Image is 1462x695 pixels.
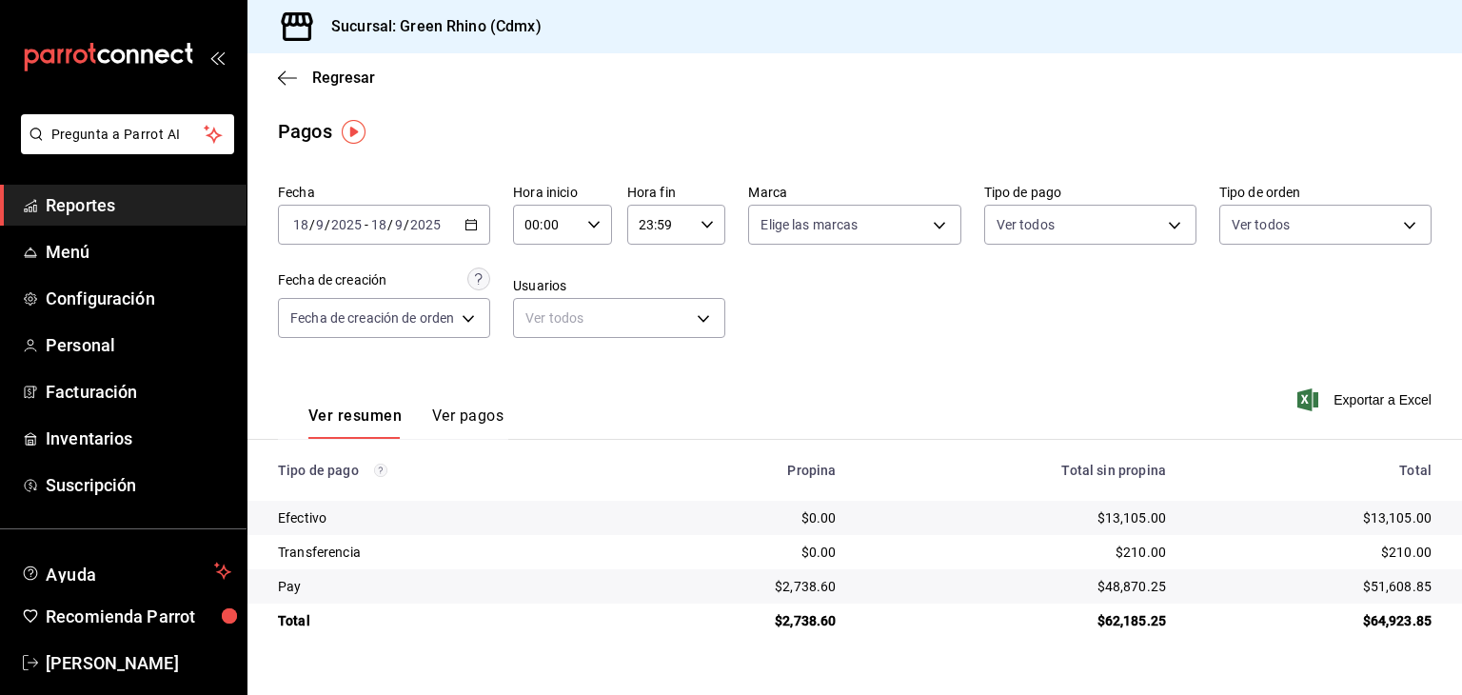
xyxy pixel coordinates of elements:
[642,611,837,630] div: $2,738.60
[312,69,375,87] span: Regresar
[308,407,402,439] button: Ver resumen
[866,577,1166,596] div: $48,870.25
[642,577,837,596] div: $2,738.60
[46,472,231,498] span: Suscripción
[748,186,960,199] label: Marca
[997,215,1055,234] span: Ver todos
[46,286,231,311] span: Configuración
[278,117,332,146] div: Pagos
[46,426,231,451] span: Inventarios
[1219,186,1432,199] label: Tipo de orden
[292,217,309,232] input: --
[1196,543,1432,562] div: $210.00
[1232,215,1290,234] span: Ver todos
[46,239,231,265] span: Menú
[984,186,1196,199] label: Tipo de pago
[370,217,387,232] input: --
[278,69,375,87] button: Regresar
[209,50,225,65] button: open_drawer_menu
[409,217,442,232] input: ----
[866,611,1166,630] div: $62,185.25
[51,125,205,145] span: Pregunta a Parrot AI
[513,279,725,292] label: Usuarios
[513,186,612,199] label: Hora inicio
[46,650,231,676] span: [PERSON_NAME]
[325,217,330,232] span: /
[642,463,837,478] div: Propina
[387,217,393,232] span: /
[342,120,365,144] img: Tooltip marker
[1196,577,1432,596] div: $51,608.85
[278,270,386,290] div: Fecha de creación
[1196,508,1432,527] div: $13,105.00
[21,114,234,154] button: Pregunta a Parrot AI
[278,463,612,478] div: Tipo de pago
[866,463,1166,478] div: Total sin propina
[1301,388,1432,411] button: Exportar a Excel
[316,15,542,38] h3: Sucursal: Green Rhino (Cdmx)
[46,332,231,358] span: Personal
[866,543,1166,562] div: $210.00
[642,543,837,562] div: $0.00
[432,407,504,439] button: Ver pagos
[1196,611,1432,630] div: $64,923.85
[13,138,234,158] a: Pregunta a Parrot AI
[278,543,612,562] div: Transferencia
[278,508,612,527] div: Efectivo
[46,560,207,583] span: Ayuda
[627,186,726,199] label: Hora fin
[278,186,490,199] label: Fecha
[1196,463,1432,478] div: Total
[46,192,231,218] span: Reportes
[46,379,231,405] span: Facturación
[761,215,858,234] span: Elige las marcas
[309,217,315,232] span: /
[365,217,368,232] span: -
[513,298,725,338] div: Ver todos
[278,577,612,596] div: Pay
[404,217,409,232] span: /
[642,508,837,527] div: $0.00
[278,611,612,630] div: Total
[330,217,363,232] input: ----
[394,217,404,232] input: --
[866,508,1166,527] div: $13,105.00
[46,604,231,629] span: Recomienda Parrot
[374,464,387,477] svg: Los pagos realizados con Pay y otras terminales son montos brutos.
[308,407,504,439] div: navigation tabs
[290,308,454,328] span: Fecha de creación de orden
[315,217,325,232] input: --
